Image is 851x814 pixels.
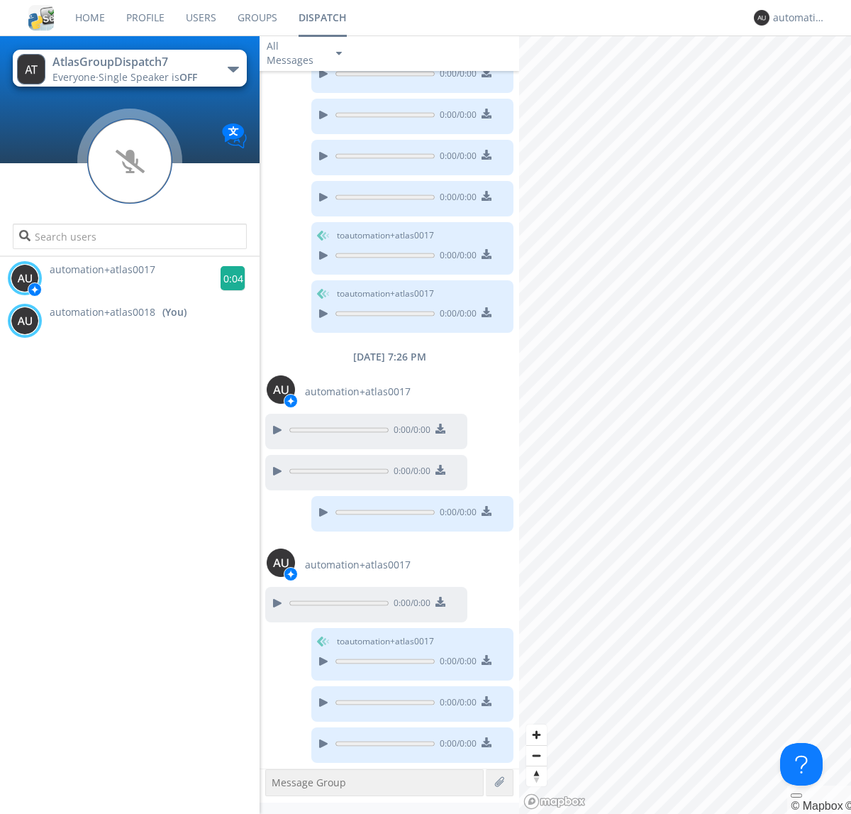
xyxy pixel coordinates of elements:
[13,224,246,249] input: Search users
[773,11,826,25] div: automation+atlas0018
[435,150,477,165] span: 0:00 / 0:00
[435,249,477,265] span: 0:00 / 0:00
[482,655,491,665] img: download media button
[52,70,212,84] div: Everyone ·
[337,635,434,648] span: to automation+atlas0017
[526,766,547,786] span: Reset bearing to north
[389,597,430,612] span: 0:00 / 0:00
[482,249,491,259] img: download media button
[50,263,155,276] span: automation+atlas0017
[435,67,477,83] span: 0:00 / 0:00
[17,54,45,84] img: 373638.png
[260,350,519,364] div: [DATE] 7:26 PM
[754,10,769,26] img: 373638.png
[162,305,187,319] div: (You)
[435,191,477,207] span: 0:00 / 0:00
[267,549,295,577] img: 373638.png
[11,307,39,335] img: 373638.png
[305,558,411,572] span: automation+atlas0017
[13,50,246,87] button: AtlasGroupDispatch7Everyone·Single Speaker isOFF
[526,746,547,766] span: Zoom out
[482,109,491,119] img: download media button
[435,696,477,712] span: 0:00 / 0:00
[435,307,477,323] span: 0:00 / 0:00
[435,424,445,434] img: download media button
[179,70,197,84] span: OFF
[50,305,155,319] span: automation+atlas0018
[526,745,547,766] button: Zoom out
[482,150,491,160] img: download media button
[267,375,295,404] img: 373638.png
[389,424,430,439] span: 0:00 / 0:00
[526,766,547,786] button: Reset bearing to north
[389,465,430,480] span: 0:00 / 0:00
[482,506,491,516] img: download media button
[435,597,445,607] img: download media button
[482,737,491,747] img: download media button
[336,52,342,55] img: caret-down-sm.svg
[523,793,586,810] a: Mapbox logo
[482,67,491,77] img: download media button
[99,70,197,84] span: Single Speaker is
[52,54,212,70] div: AtlasGroupDispatch7
[482,307,491,317] img: download media button
[482,696,491,706] img: download media button
[305,385,411,399] span: automation+atlas0017
[435,465,445,475] img: download media button
[435,655,477,671] span: 0:00 / 0:00
[222,123,247,148] img: Translation enabled
[28,5,54,31] img: cddb5a64eb264b2086981ab96f4c1ba7
[435,737,477,753] span: 0:00 / 0:00
[791,800,842,812] a: Mapbox
[435,506,477,522] span: 0:00 / 0:00
[435,109,477,124] span: 0:00 / 0:00
[337,287,434,300] span: to automation+atlas0017
[791,793,802,798] button: Toggle attribution
[780,743,823,786] iframe: Toggle Customer Support
[337,229,434,242] span: to automation+atlas0017
[526,725,547,745] button: Zoom in
[11,264,39,292] img: 373638.png
[267,39,323,67] div: All Messages
[482,191,491,201] img: download media button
